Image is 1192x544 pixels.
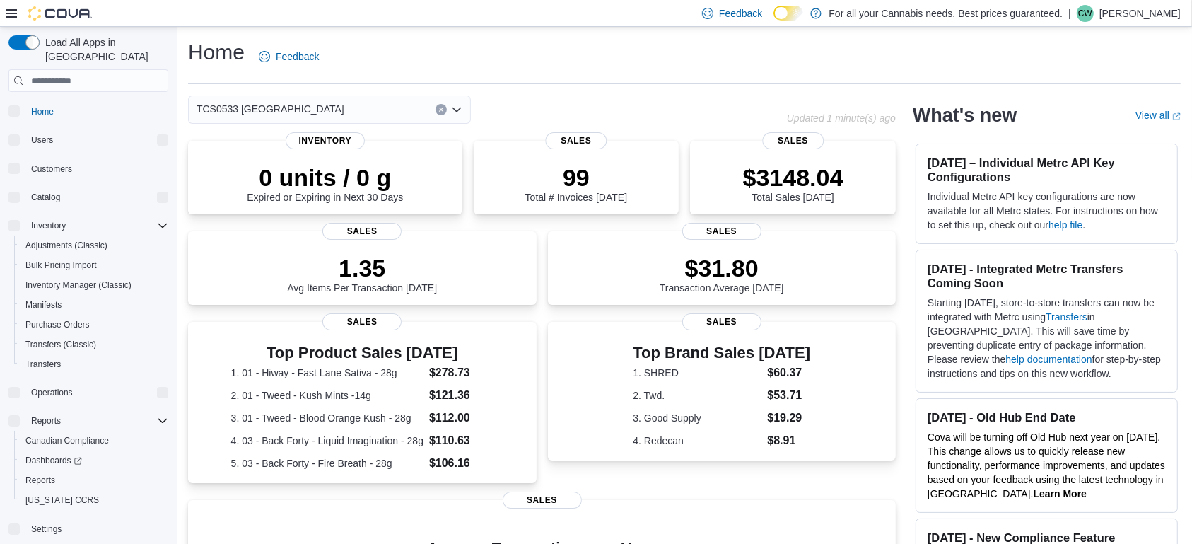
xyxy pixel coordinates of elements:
[31,163,72,175] span: Customers
[20,257,168,274] span: Bulk Pricing Import
[20,452,168,469] span: Dashboards
[20,277,137,294] a: Inventory Manager (Classic)
[660,254,784,282] p: $31.80
[20,356,168,373] span: Transfers
[767,432,810,449] dd: $8.91
[829,5,1063,22] p: For all your Cannabis needs. Best prices guaranteed.
[247,163,403,203] div: Expired or Expiring in Next 30 Days
[20,336,168,353] span: Transfers (Classic)
[1099,5,1181,22] p: [PERSON_NAME]
[31,415,61,427] span: Reports
[25,455,82,466] span: Dashboards
[322,313,402,330] span: Sales
[287,254,437,282] p: 1.35
[525,163,627,203] div: Total # Invoices [DATE]
[25,319,90,330] span: Purchase Orders
[31,134,53,146] span: Users
[451,104,462,115] button: Open list of options
[14,275,174,295] button: Inventory Manager (Classic)
[660,254,784,294] div: Transaction Average [DATE]
[40,35,168,64] span: Load All Apps in [GEOGRAPHIC_DATA]
[231,388,423,403] dt: 2. 01 - Tweed - Kush Mints -14g
[743,163,843,192] p: $3148.04
[633,411,761,425] dt: 3. Good Supply
[14,236,174,255] button: Adjustments (Classic)
[20,296,67,313] a: Manifests
[1034,488,1087,499] a: Learn More
[20,432,115,449] a: Canadian Compliance
[1172,112,1181,121] svg: External link
[20,432,168,449] span: Canadian Compliance
[31,387,73,398] span: Operations
[25,494,99,506] span: [US_STATE] CCRS
[231,345,493,361] h3: Top Product Sales [DATE]
[25,189,66,206] button: Catalog
[429,455,493,472] dd: $106.16
[25,240,107,251] span: Adjustments (Classic)
[188,38,245,66] h1: Home
[31,192,60,203] span: Catalog
[1135,110,1181,121] a: View allExternal link
[20,472,168,489] span: Reports
[20,316,168,333] span: Purchase Orders
[20,492,105,509] a: [US_STATE] CCRS
[928,410,1166,424] h3: [DATE] - Old Hub End Date
[25,279,132,291] span: Inventory Manager (Classic)
[25,412,66,429] button: Reports
[1048,219,1082,231] a: help file
[247,163,403,192] p: 0 units / 0 g
[3,187,174,207] button: Catalog
[20,492,168,509] span: Washington CCRS
[20,296,168,313] span: Manifests
[682,313,761,330] span: Sales
[25,189,168,206] span: Catalog
[31,220,66,231] span: Inventory
[276,50,319,64] span: Feedback
[31,106,54,117] span: Home
[25,339,96,350] span: Transfers (Classic)
[25,384,78,401] button: Operations
[286,132,365,149] span: Inventory
[14,255,174,275] button: Bulk Pricing Import
[20,472,61,489] a: Reports
[1078,5,1092,22] span: CW
[25,217,71,234] button: Inventory
[14,470,174,490] button: Reports
[25,160,168,178] span: Customers
[719,6,762,21] span: Feedback
[928,296,1166,381] p: Starting [DATE], store-to-store transfers can now be integrated with Metrc using in [GEOGRAPHIC_D...
[429,410,493,427] dd: $112.00
[545,132,607,149] span: Sales
[3,158,174,179] button: Customers
[3,100,174,121] button: Home
[767,364,810,381] dd: $60.37
[25,359,61,370] span: Transfers
[633,345,810,361] h3: Top Brand Sales [DATE]
[633,388,761,403] dt: 2. Twd.
[20,277,168,294] span: Inventory Manager (Classic)
[3,411,174,431] button: Reports
[14,335,174,354] button: Transfers (Classic)
[28,6,92,21] img: Cova
[787,112,896,124] p: Updated 1 minute(s) ago
[20,356,66,373] a: Transfers
[25,521,67,538] a: Settings
[682,223,761,240] span: Sales
[322,223,402,240] span: Sales
[20,452,88,469] a: Dashboards
[20,316,95,333] a: Purchase Orders
[197,100,344,117] span: TCS0533 [GEOGRAPHIC_DATA]
[633,366,761,380] dt: 1. SHRED
[743,163,843,203] div: Total Sales [DATE]
[25,132,59,149] button: Users
[14,295,174,315] button: Manifests
[773,6,803,21] input: Dark Mode
[25,299,62,311] span: Manifests
[20,237,168,254] span: Adjustments (Classic)
[913,104,1017,127] h2: What's new
[3,130,174,150] button: Users
[429,364,493,381] dd: $278.73
[3,383,174,403] button: Operations
[25,384,168,401] span: Operations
